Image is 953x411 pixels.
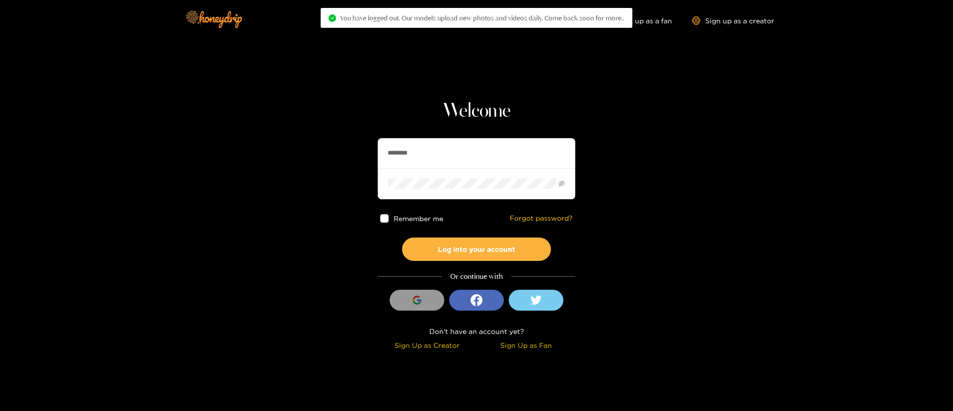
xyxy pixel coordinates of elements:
div: Sign Up as Creator [380,339,474,351]
span: eye-invisible [558,180,565,187]
a: Forgot password? [510,214,573,223]
div: Don't have an account yet? [378,326,575,337]
button: Log into your account [402,238,551,261]
a: Sign up as a fan [604,16,672,25]
span: Remember me [394,215,443,222]
span: check-circle [329,14,336,22]
span: You have logged out. Our models upload new photos and videos daily. Come back soon for more.. [340,14,624,22]
a: Sign up as a creator [692,16,774,25]
h1: Welcome [378,99,575,123]
div: Or continue with [378,271,575,282]
div: Sign Up as Fan [479,339,573,351]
